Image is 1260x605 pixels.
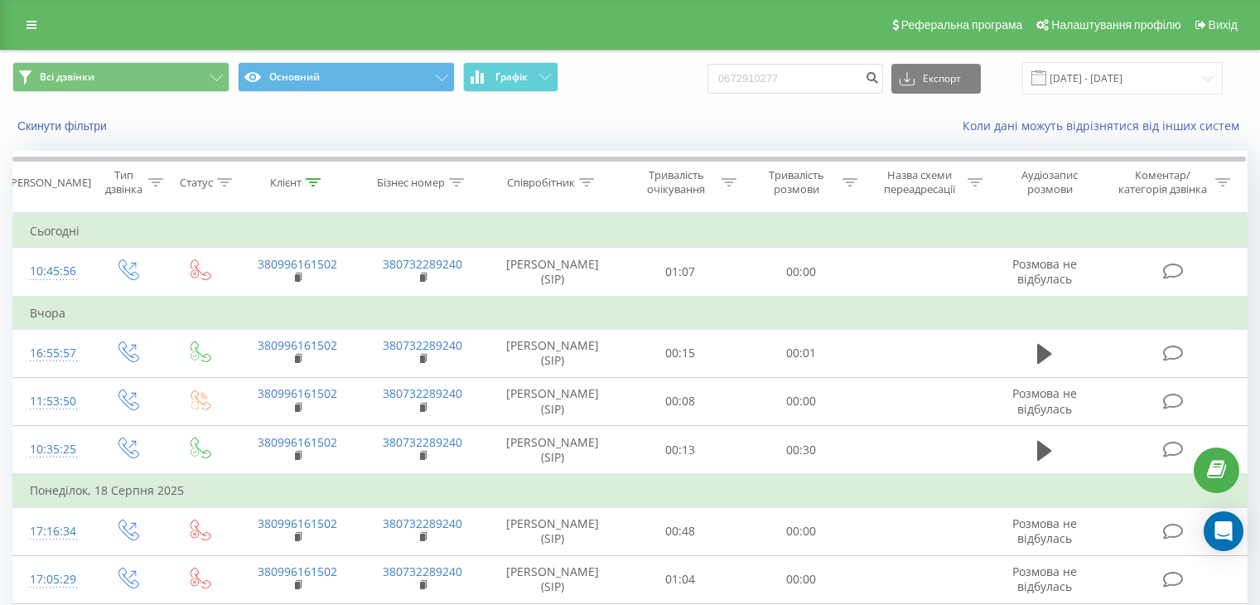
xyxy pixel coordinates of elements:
[383,515,462,531] a: 380732289240
[30,385,74,418] div: 11:53:50
[258,337,337,353] a: 380996161502
[1002,168,1098,196] div: Аудіозапис розмови
[876,168,963,196] div: Назва схеми переадресації
[7,176,91,190] div: [PERSON_NAME]
[30,564,74,596] div: 17:05:29
[383,337,462,353] a: 380732289240
[13,474,1248,507] td: Понеділок, 18 Серпня 2025
[258,515,337,531] a: 380996161502
[963,118,1248,133] a: Коли дані можуть відрізнятися вiд інших систем
[12,119,115,133] button: Скинути фільтри
[485,507,620,555] td: [PERSON_NAME] (SIP)
[1012,385,1077,416] span: Розмова не відбулась
[30,515,74,548] div: 17:16:34
[741,507,861,555] td: 00:00
[30,255,74,288] div: 10:45:56
[104,168,143,196] div: Тип дзвінка
[485,426,620,475] td: [PERSON_NAME] (SIP)
[1051,18,1180,31] span: Налаштування профілю
[901,18,1023,31] span: Реферальна програма
[620,555,741,603] td: 01:04
[383,256,462,272] a: 380732289240
[635,168,718,196] div: Тривалість очікування
[383,385,462,401] a: 380732289240
[756,168,838,196] div: Тривалість розмови
[620,377,741,425] td: 00:08
[258,385,337,401] a: 380996161502
[741,377,861,425] td: 00:00
[507,176,575,190] div: Співробітник
[1209,18,1238,31] span: Вихід
[383,564,462,579] a: 380732289240
[1012,515,1077,546] span: Розмова не відбулась
[741,329,861,377] td: 00:01
[1012,256,1077,287] span: Розмова не відбулась
[13,297,1248,330] td: Вчора
[270,176,302,190] div: Клієнт
[383,434,462,450] a: 380732289240
[485,329,620,377] td: [PERSON_NAME] (SIP)
[258,434,337,450] a: 380996161502
[13,215,1248,248] td: Сьогодні
[1204,511,1243,551] div: Open Intercom Messenger
[40,70,94,84] span: Всі дзвінки
[495,71,528,83] span: Графік
[1114,168,1211,196] div: Коментар/категорія дзвінка
[463,62,558,92] button: Графік
[741,426,861,475] td: 00:30
[12,62,229,92] button: Всі дзвінки
[891,64,981,94] button: Експорт
[1012,564,1077,594] span: Розмова не відбулась
[180,176,213,190] div: Статус
[258,564,337,579] a: 380996161502
[741,555,861,603] td: 00:00
[620,329,741,377] td: 00:15
[485,377,620,425] td: [PERSON_NAME] (SIP)
[741,248,861,297] td: 00:00
[620,426,741,475] td: 00:13
[377,176,445,190] div: Бізнес номер
[30,337,74,370] div: 16:55:57
[238,62,455,92] button: Основний
[485,248,620,297] td: [PERSON_NAME] (SIP)
[620,507,741,555] td: 00:48
[258,256,337,272] a: 380996161502
[707,64,883,94] input: Пошук за номером
[620,248,741,297] td: 01:07
[485,555,620,603] td: [PERSON_NAME] (SIP)
[30,433,74,466] div: 10:35:25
